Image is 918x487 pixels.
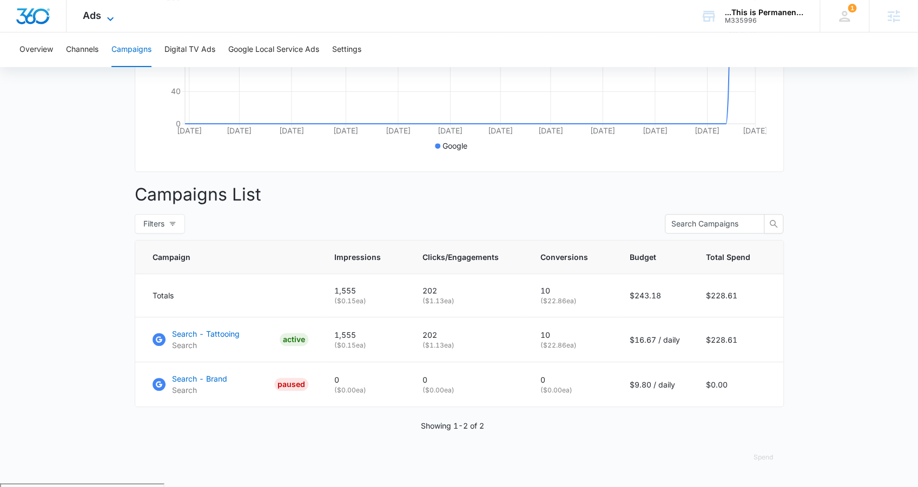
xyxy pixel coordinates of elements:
p: Search [172,384,227,396]
tspan: [DATE] [333,126,358,135]
p: ( $0.15 ea) [334,296,397,306]
p: $243.18 [630,290,680,301]
tspan: [DATE] [743,126,768,135]
span: Campaign [153,251,293,263]
button: Campaigns [111,32,151,67]
button: Channels [66,32,98,67]
p: ( $0.00 ea) [334,385,397,395]
div: PAUSED [274,378,308,391]
span: search [764,219,783,228]
p: ( $22.86 ea) [540,341,604,350]
span: Conversions [540,251,588,263]
div: Domain Overview [41,64,97,71]
button: Google Local Service Ads [228,32,319,67]
img: tab_domain_overview_orange.svg [29,63,38,71]
p: ( $1.13 ea) [422,341,514,350]
tspan: 40 [170,86,180,96]
p: Search [172,339,240,351]
p: 202 [422,329,514,341]
span: Ads [83,10,101,21]
p: $9.80 / daily [630,379,680,390]
td: $228.61 [693,317,783,362]
input: Search Campaigns [671,218,749,230]
div: Keywords by Traffic [120,64,182,71]
span: 1 [848,4,856,12]
tspan: [DATE] [695,126,719,135]
a: Google AdsSearch - TattooingSearchACTIVE [153,328,308,351]
img: Google Ads [153,378,166,391]
tspan: 0 [175,119,180,128]
div: Domain: [DOMAIN_NAME] [28,28,119,37]
span: Impressions [334,251,381,263]
p: 0 [540,374,604,385]
p: Campaigns List [135,182,784,208]
p: 0 [422,374,514,385]
div: notifications count [848,4,856,12]
p: 0 [334,374,397,385]
p: Showing 1-2 of 2 [421,420,484,431]
p: Search - Tattooing [172,328,240,339]
p: 10 [540,329,604,341]
td: $228.61 [693,274,783,317]
tspan: [DATE] [279,126,303,135]
p: Search - Brand [172,373,227,384]
button: Settings [332,32,361,67]
p: ( $22.86 ea) [540,296,604,306]
button: Digital TV Ads [164,32,215,67]
p: ( $0.00 ea) [422,385,514,395]
div: ACTIVE [280,333,308,346]
tspan: [DATE] [590,126,615,135]
img: Google Ads [153,333,166,346]
p: Google [443,140,467,151]
div: Totals [153,290,308,301]
button: search [764,214,783,234]
img: logo_orange.svg [17,17,26,26]
tspan: [DATE] [642,126,667,135]
p: 10 [540,285,604,296]
tspan: [DATE] [176,126,201,135]
img: tab_keywords_by_traffic_grey.svg [108,63,116,71]
p: ( $1.13 ea) [422,296,514,306]
td: $0.00 [693,362,783,407]
div: account name [725,8,804,17]
tspan: [DATE] [227,126,252,135]
div: account id [725,17,804,24]
a: Google AdsSearch - BrandSearchPAUSED [153,373,308,396]
tspan: [DATE] [538,126,563,135]
span: Filters [143,218,164,230]
p: $16.67 / daily [630,334,680,345]
p: ( $0.00 ea) [540,385,604,395]
button: Spend [743,444,784,470]
img: website_grey.svg [17,28,26,37]
p: 1,555 [334,329,397,341]
span: Budget [630,251,664,263]
span: Total Spend [706,251,750,263]
button: Filters [135,214,185,234]
p: ( $0.15 ea) [334,341,397,350]
div: v 4.0.25 [30,17,53,26]
span: Clicks/Engagements [422,251,499,263]
tspan: [DATE] [438,126,463,135]
p: 202 [422,285,514,296]
tspan: [DATE] [487,126,512,135]
tspan: [DATE] [385,126,410,135]
button: Overview [19,32,53,67]
p: 1,555 [334,285,397,296]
